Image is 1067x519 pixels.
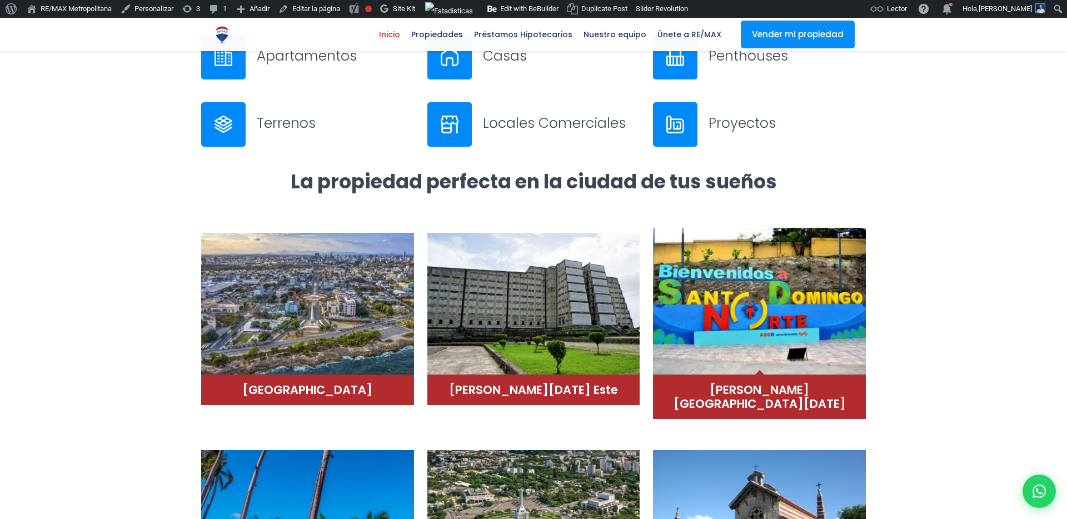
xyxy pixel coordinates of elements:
[212,25,232,44] img: Logo de REMAX
[427,233,640,383] img: Distrito Nacional (3)
[201,224,414,405] a: Distrito Nacional (2)[GEOGRAPHIC_DATA]
[257,113,414,133] h3: Terrenos
[427,224,640,405] a: Distrito Nacional (3)[PERSON_NAME][DATE] Este
[483,46,640,66] h3: Casas
[578,18,652,51] a: Nuestro equipo
[741,21,855,48] a: Vender mi propiedad
[483,113,640,133] h3: Locales Comerciales
[201,35,414,79] a: Apartamentos
[427,35,640,79] a: Casas
[636,4,688,13] span: Slider Revolution
[201,233,414,383] img: Distrito Nacional (2)
[257,46,414,66] h3: Apartamentos
[653,102,866,147] a: Proyectos
[425,2,473,20] img: Visitas de 48 horas. Haz clic para ver más estadísticas del sitio.
[393,4,415,13] span: Site Kit
[653,225,866,375] img: Santo Domingo Norte
[427,102,640,147] a: Locales Comerciales
[664,383,855,411] h4: [PERSON_NAME][GEOGRAPHIC_DATA][DATE]
[653,35,866,79] a: Penthouses
[365,6,372,12] div: Frase clave objetivo no establecida
[212,18,232,51] a: RE/MAX Metropolitana
[406,26,468,43] span: Propiedades
[373,18,406,51] a: Inicio
[709,113,866,133] h3: Proyectos
[438,383,629,397] h4: [PERSON_NAME][DATE] Este
[652,18,727,51] a: Únete a RE/MAX
[578,26,652,43] span: Nuestro equipo
[468,18,578,51] a: Préstamos Hipotecarios
[201,102,414,147] a: Terrenos
[373,26,406,43] span: Inicio
[291,168,777,195] strong: La propiedad perfecta en la ciudad de tus sueños
[468,26,578,43] span: Préstamos Hipotecarios
[979,4,1032,13] span: [PERSON_NAME]
[406,18,468,51] a: Propiedades
[212,383,403,397] h4: [GEOGRAPHIC_DATA]
[652,26,727,43] span: Únete a RE/MAX
[653,224,866,419] a: Santo Domingo Norte[PERSON_NAME][GEOGRAPHIC_DATA][DATE]
[709,46,866,66] h3: Penthouses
